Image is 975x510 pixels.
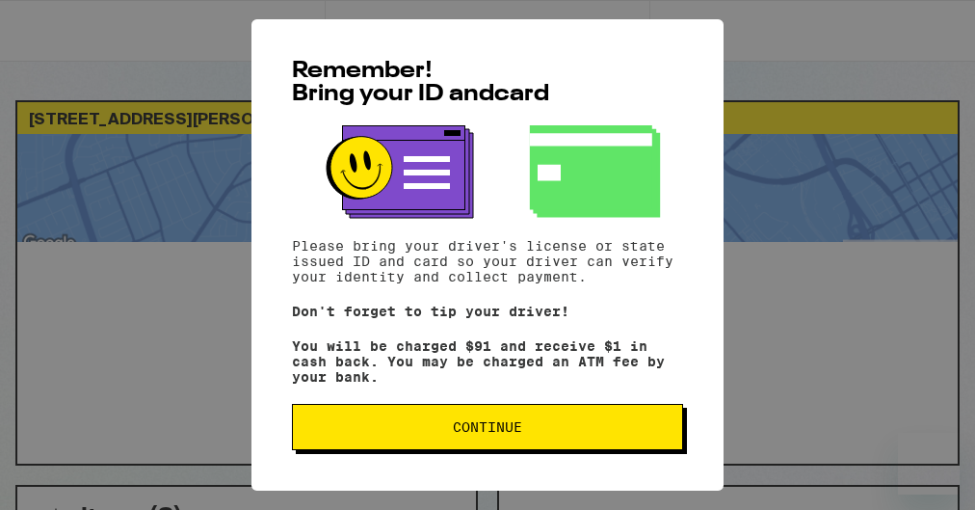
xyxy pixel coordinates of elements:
[292,338,683,385] p: You will be charged $91 and receive $1 in cash back. You may be charged an ATM fee by your bank.
[292,404,683,450] button: Continue
[292,60,549,106] span: Remember! Bring your ID and card
[898,433,960,495] iframe: Button to launch messaging window
[292,238,683,284] p: Please bring your driver's license or state issued ID and card so your driver can verify your ide...
[292,304,683,319] p: Don't forget to tip your driver!
[453,420,522,434] span: Continue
